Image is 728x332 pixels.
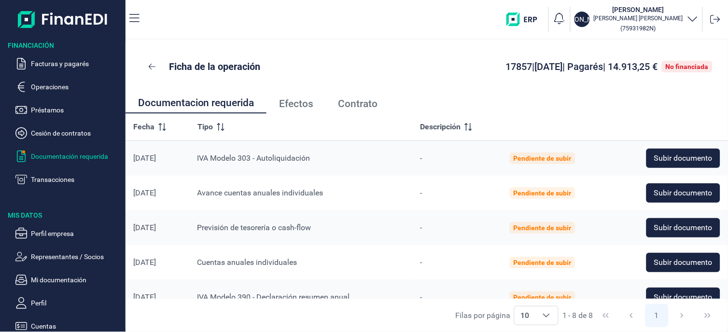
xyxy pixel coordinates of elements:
span: Subir documento [654,291,713,303]
span: - [420,188,422,197]
p: Facturas y pagarés [31,58,122,69]
button: Operaciones [15,81,122,93]
p: Transacciones [31,174,122,185]
span: - [420,292,422,302]
button: Documentación requerida [15,151,122,162]
span: 1 - 8 de 8 [562,312,593,319]
button: Subir documento [646,253,720,272]
button: Page 1 [645,304,669,327]
img: Logo de aplicación [18,8,108,31]
p: [PERSON_NAME] [PERSON_NAME] [594,14,683,22]
span: IVA Modelo 303 - Autoliquidación [197,153,310,163]
span: Subir documento [654,257,713,268]
span: IVA Modelo 390 - Declaración resumen anual [197,292,350,302]
div: [DATE] [133,188,182,198]
button: Subir documento [646,288,720,307]
button: Mi documentación [15,274,122,286]
div: Pendiente de subir [514,293,572,301]
button: Subir documento [646,149,720,168]
button: Last Page [696,304,719,327]
button: Subir documento [646,218,720,237]
span: Subir documento [654,152,713,164]
span: Efectos [279,99,313,109]
button: Previous Page [620,304,643,327]
button: Facturas y pagarés [15,58,122,69]
p: Representantes / Socios [31,251,122,263]
div: [DATE] [133,258,182,267]
p: Ficha de la operación [169,60,260,73]
div: Pendiente de subir [514,259,572,266]
div: Pendiente de subir [514,154,572,162]
h3: [PERSON_NAME] [594,5,683,14]
p: [PERSON_NAME] [557,14,608,24]
div: Choose [535,306,558,325]
div: Filas por página [455,310,510,321]
button: Representantes / Socios [15,251,122,263]
span: Contrato [338,99,378,109]
a: Documentacion requerida [126,94,266,114]
span: 17857 | [DATE] | Pagarés | 14.913,25 € [506,61,658,72]
span: - [420,258,422,267]
span: Avance cuentas anuales individuales [197,188,323,197]
span: Tipo [197,121,213,133]
div: [DATE] [133,153,182,163]
div: [DATE] [133,223,182,233]
button: Next Page [671,304,694,327]
div: Pendiente de subir [514,224,572,232]
span: 10 [515,306,535,325]
span: Subir documento [654,187,713,199]
img: erp [506,13,545,26]
button: First Page [594,304,617,327]
p: Perfil [31,297,122,309]
p: Perfil empresa [31,228,122,239]
span: Descripción [420,121,461,133]
div: No financiada [666,63,709,70]
div: Pendiente de subir [514,189,572,197]
button: Transacciones [15,174,122,185]
p: Préstamos [31,104,122,116]
p: Cesión de contratos [31,127,122,139]
a: Efectos [266,94,325,114]
button: Préstamos [15,104,122,116]
span: - [420,223,422,232]
span: Cuentas anuales individuales [197,258,297,267]
span: Subir documento [654,222,713,234]
p: Cuentas [31,320,122,332]
div: [DATE] [133,292,182,302]
button: Subir documento [646,183,720,203]
span: Documentacion requerida [138,98,254,108]
small: Copiar cif [621,25,656,32]
button: Cuentas [15,320,122,332]
span: Previsión de tesorería o cash-flow [197,223,311,232]
button: Cesión de contratos [15,127,122,139]
p: Documentación requerida [31,151,122,162]
button: Perfil empresa [15,228,122,239]
span: Fecha [133,121,154,133]
button: Perfil [15,297,122,309]
p: Mi documentación [31,274,122,286]
button: [PERSON_NAME][PERSON_NAME][PERSON_NAME] [PERSON_NAME](75931982N) [574,5,699,34]
a: Contrato [325,94,390,114]
p: Operaciones [31,81,122,93]
span: - [420,153,422,163]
